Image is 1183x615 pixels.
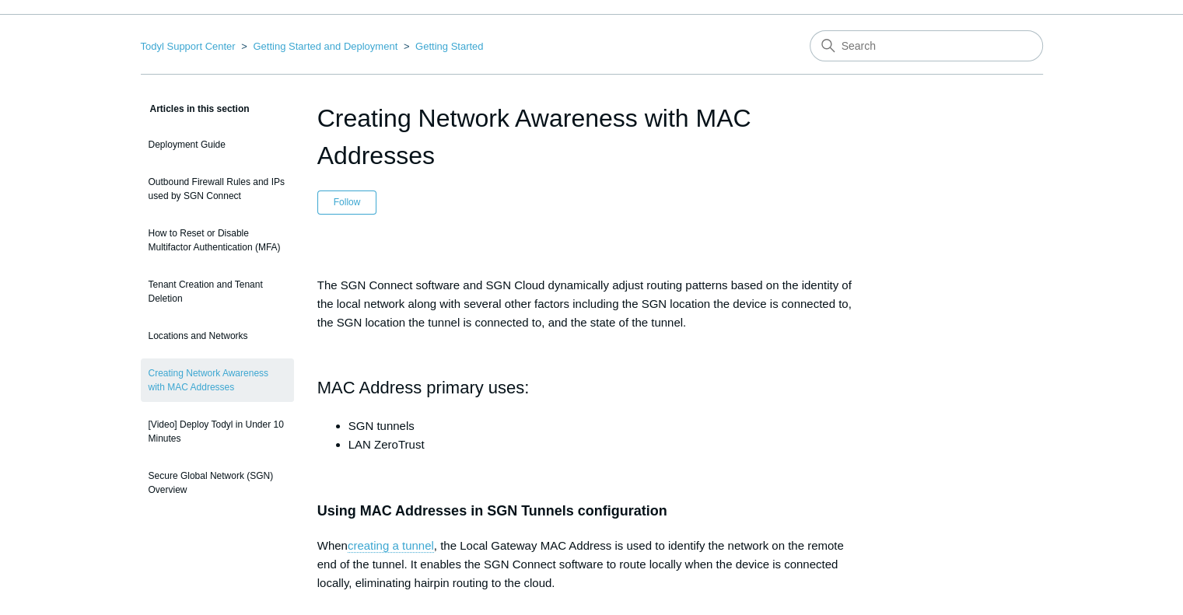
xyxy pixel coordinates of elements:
a: Getting Started [415,40,483,52]
a: How to Reset or Disable Multifactor Authentication (MFA) [141,218,294,262]
li: SGN tunnels [348,417,866,435]
h3: Using MAC Addresses in SGN Tunnels configuration [317,500,866,522]
li: LAN ZeroTrust [348,435,866,454]
p: The SGN Connect software and SGN Cloud dynamically adjust routing patterns based on the identity ... [317,276,866,332]
a: Todyl Support Center [141,40,236,52]
a: Creating Network Awareness with MAC Addresses [141,358,294,402]
span: Articles in this section [141,103,250,114]
li: Todyl Support Center [141,40,239,52]
h1: Creating Network Awareness with MAC Addresses [317,100,866,174]
a: Deployment Guide [141,130,294,159]
input: Search [810,30,1043,61]
a: Outbound Firewall Rules and IPs used by SGN Connect [141,167,294,211]
a: Tenant Creation and Tenant Deletion [141,270,294,313]
li: Getting Started and Deployment [238,40,401,52]
a: Locations and Networks [141,321,294,351]
a: [Video] Deploy Todyl in Under 10 Minutes [141,410,294,453]
button: Follow Article [317,190,377,214]
li: Getting Started [401,40,484,52]
p: When , the Local Gateway MAC Address is used to identify the network on the remote end of the tun... [317,536,866,592]
a: Getting Started and Deployment [253,40,397,52]
a: Secure Global Network (SGN) Overview [141,461,294,505]
a: creating a tunnel [348,539,434,553]
h2: MAC Address primary uses: [317,374,866,401]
